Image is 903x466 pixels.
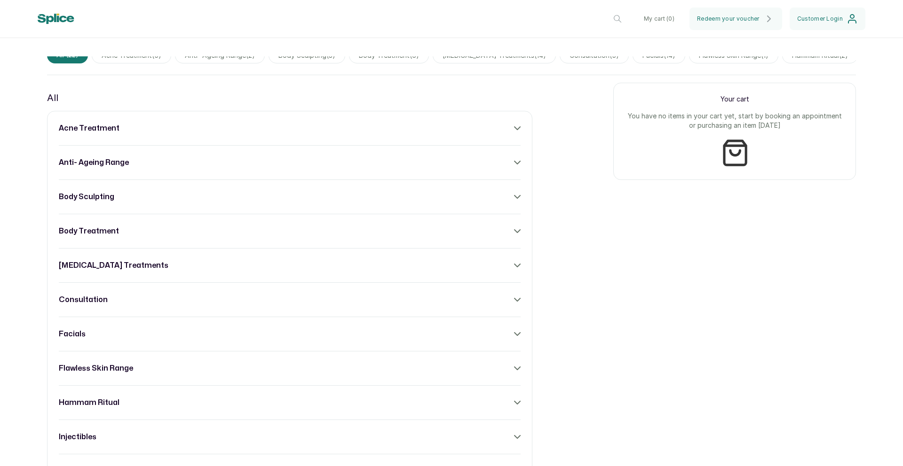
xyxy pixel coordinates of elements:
h3: anti- ageing range [59,157,129,168]
h3: body sculpting [59,191,114,202]
h3: injectibles [59,431,96,443]
h3: body treatment [59,225,119,237]
h3: facials [59,328,86,340]
p: All [47,90,58,105]
h3: consultation [59,294,108,305]
p: Your cart [625,94,844,104]
p: You have no items in your cart yet, start by booking an appointment or purchasing an item [DATE] [625,111,844,130]
h3: hammam ritual [59,397,119,408]
span: Redeem your voucher [697,15,760,23]
span: Customer Login [797,15,843,23]
h3: acne treatment [59,123,119,134]
h3: flawless skin range [59,363,133,374]
button: Redeem your voucher [689,8,782,30]
button: Customer Login [790,8,865,30]
h3: [MEDICAL_DATA] treatments [59,260,168,271]
button: My cart (0) [636,8,682,30]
